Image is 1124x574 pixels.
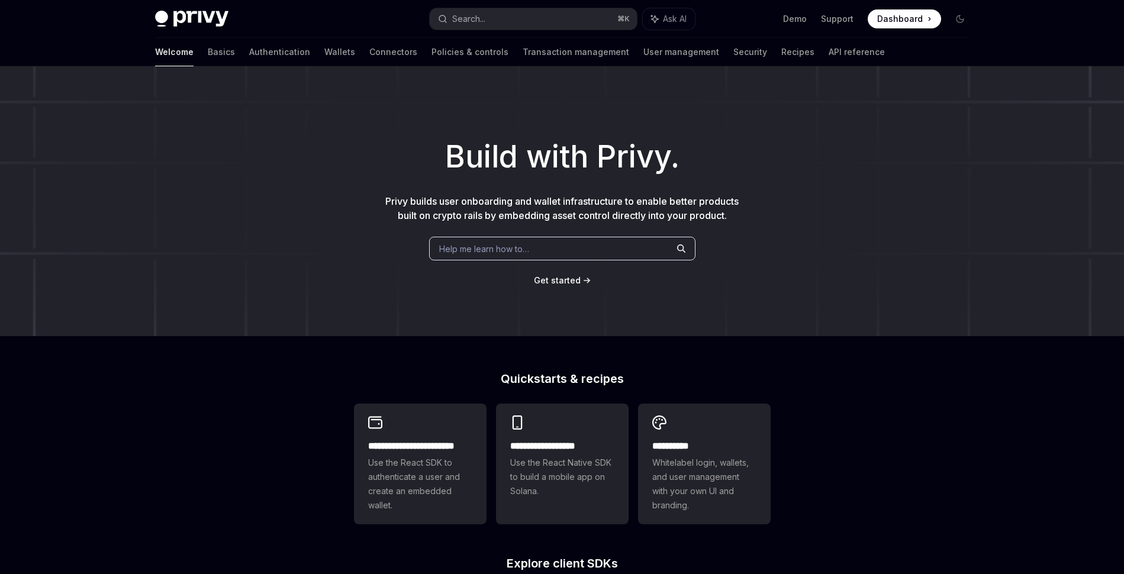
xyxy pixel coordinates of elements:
a: **** *****Whitelabel login, wallets, and user management with your own UI and branding. [638,404,771,524]
h2: Quickstarts & recipes [354,373,771,385]
span: Use the React Native SDK to build a mobile app on Solana. [510,456,614,498]
span: Use the React SDK to authenticate a user and create an embedded wallet. [368,456,472,512]
span: Help me learn how to… [439,243,529,255]
h1: Build with Privy. [19,134,1105,180]
button: Ask AI [643,8,695,30]
a: User management [643,38,719,66]
button: Toggle dark mode [951,9,970,28]
a: Support [821,13,854,25]
span: Get started [534,275,581,285]
a: Wallets [324,38,355,66]
a: Dashboard [868,9,941,28]
a: Get started [534,275,581,286]
span: Privy builds user onboarding and wallet infrastructure to enable better products built on crypto ... [385,195,739,221]
a: Demo [783,13,807,25]
button: Search...⌘K [430,8,637,30]
a: API reference [829,38,885,66]
a: Security [733,38,767,66]
a: Authentication [249,38,310,66]
a: Connectors [369,38,417,66]
a: Welcome [155,38,194,66]
img: dark logo [155,11,228,27]
span: Ask AI [663,13,687,25]
div: Search... [452,12,485,26]
a: **** **** **** ***Use the React Native SDK to build a mobile app on Solana. [496,404,629,524]
a: Transaction management [523,38,629,66]
a: Recipes [781,38,814,66]
a: Policies & controls [431,38,508,66]
span: Whitelabel login, wallets, and user management with your own UI and branding. [652,456,756,512]
h2: Explore client SDKs [354,557,771,569]
a: Basics [208,38,235,66]
span: ⌘ K [617,14,630,24]
span: Dashboard [877,13,923,25]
